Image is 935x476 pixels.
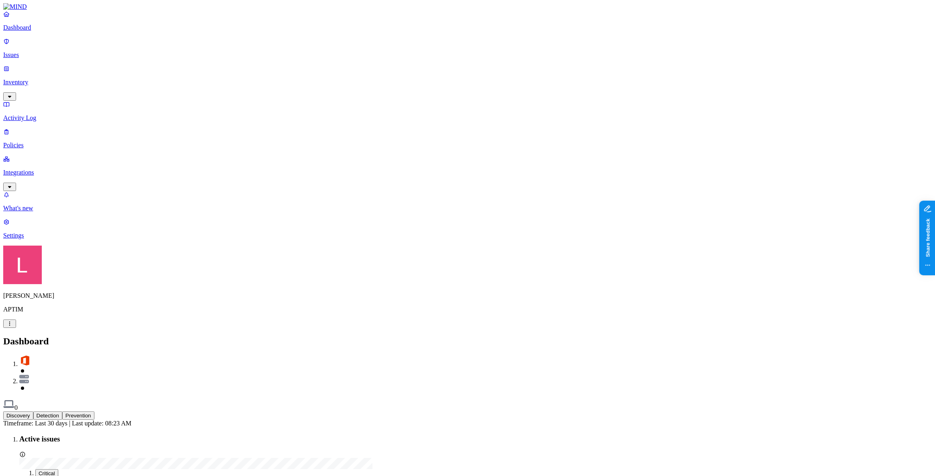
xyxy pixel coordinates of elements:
p: Integrations [3,169,932,176]
h2: Dashboard [3,336,932,347]
a: Integrations [3,155,932,190]
p: Issues [3,51,932,59]
span: Timeframe: Last 30 days | Last update: 08:23 AM [3,420,131,427]
button: Discovery [3,411,33,420]
a: MIND [3,3,932,10]
p: APTIM [3,306,932,313]
img: Landen Brown [3,246,42,284]
a: Activity Log [3,101,932,122]
button: Prevention [62,411,94,420]
a: What's new [3,191,932,212]
a: Inventory [3,65,932,100]
img: svg%3e [3,399,14,410]
p: What's new [3,205,932,212]
p: Activity Log [3,114,932,122]
p: [PERSON_NAME] [3,292,932,299]
img: MIND [3,3,27,10]
button: Detection [33,411,62,420]
p: Dashboard [3,24,932,31]
p: Inventory [3,79,932,86]
img: svg%3e [19,355,31,366]
a: Issues [3,38,932,59]
a: Policies [3,128,932,149]
h3: Active issues [19,435,932,443]
a: Settings [3,218,932,239]
span: 0 [14,404,18,411]
p: Policies [3,142,932,149]
a: Dashboard [3,10,932,31]
p: Settings [3,232,932,239]
img: svg%3e [19,375,29,383]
